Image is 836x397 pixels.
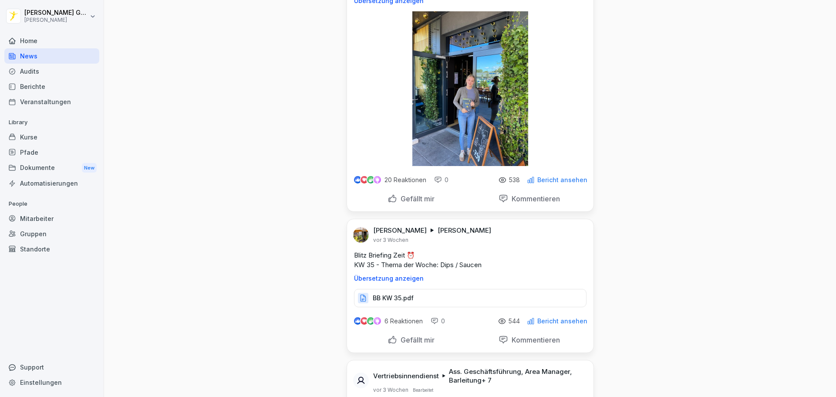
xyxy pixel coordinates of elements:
[434,176,448,184] div: 0
[4,160,99,176] a: DokumenteNew
[374,317,381,325] img: inspiring
[353,227,369,243] img: ahtvx1qdgs31qf7oeejj87mb.png
[508,336,560,344] p: Kommentieren
[24,17,88,23] p: [PERSON_NAME]
[537,176,587,183] p: Bericht ansehen
[4,197,99,211] p: People
[373,387,408,394] p: vor 3 Wochen
[354,176,361,183] img: like
[4,79,99,94] a: Berichte
[373,294,414,302] p: BB KW 35.pdf
[4,64,99,79] a: Audits
[384,176,426,183] p: 20 Reaktionen
[354,275,587,282] p: Übersetzung anzeigen
[4,115,99,129] p: Library
[384,318,423,325] p: 6 Reaktionen
[537,318,587,325] p: Bericht ansehen
[4,176,99,191] a: Automatisierungen
[24,9,88,17] p: [PERSON_NAME] Greller
[4,129,99,145] a: Kurse
[374,176,381,184] img: inspiring
[4,241,99,257] a: Standorte
[4,226,99,241] a: Gruppen
[354,318,361,325] img: like
[4,211,99,226] a: Mitarbeiter
[4,160,99,176] div: Dokumente
[373,237,408,244] p: vor 3 Wochen
[4,94,99,109] a: Veranstaltungen
[361,176,367,183] img: love
[509,176,520,183] p: 538
[508,194,560,203] p: Kommentieren
[82,163,97,173] div: New
[4,145,99,160] a: Pfade
[373,226,427,235] p: [PERSON_NAME]
[431,317,445,326] div: 0
[4,375,99,390] a: Einstellungen
[438,226,491,235] p: [PERSON_NAME]
[397,336,435,344] p: Gefällt mir
[397,194,435,203] p: Gefällt mir
[4,360,99,375] div: Support
[4,33,99,48] a: Home
[412,11,528,166] img: dl05sa85pqfk9bse6q3wvftb.png
[373,372,439,380] p: Vertriebsinnendienst
[354,296,587,305] a: BB KW 35.pdf
[367,176,374,183] img: celebrate
[361,318,367,324] img: love
[4,48,99,64] a: News
[449,367,583,385] p: Ass. Geschäftsführung, Area Manager, Barleitung + 7
[509,318,520,325] p: 544
[354,251,587,270] p: Blitz Briefing Zeit ⏰ KW 35 - Thema der Woche: Dips / Saucen
[367,317,374,325] img: celebrate
[413,387,433,394] p: Bearbeitet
